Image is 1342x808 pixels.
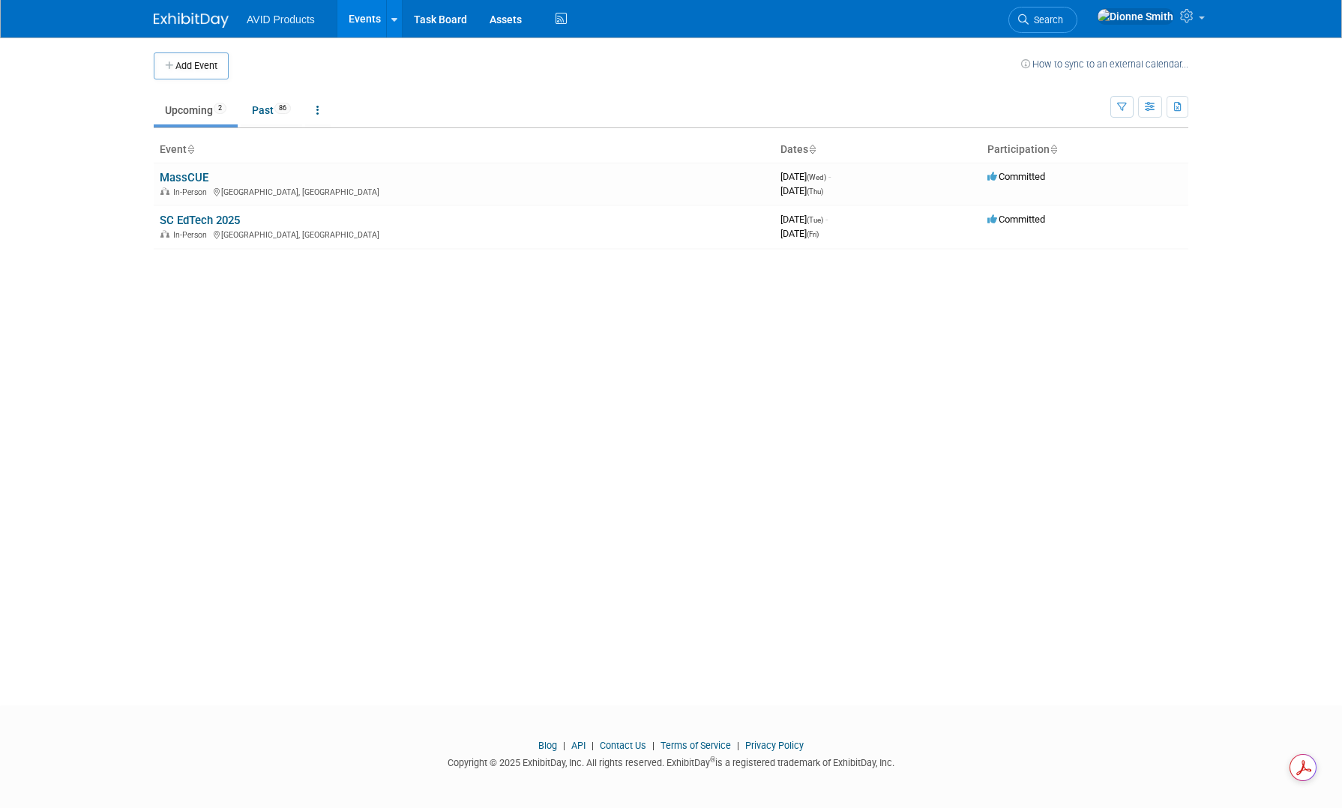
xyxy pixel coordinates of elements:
[241,96,302,124] a: Past86
[1008,7,1077,33] a: Search
[733,740,743,751] span: |
[774,137,981,163] th: Dates
[745,740,804,751] a: Privacy Policy
[808,143,816,155] a: Sort by Start Date
[173,187,211,197] span: In-Person
[780,214,828,225] span: [DATE]
[160,214,240,227] a: SC EdTech 2025
[247,13,315,25] span: AVID Products
[710,756,715,764] sup: ®
[160,228,768,240] div: [GEOGRAPHIC_DATA], [GEOGRAPHIC_DATA]
[160,171,208,184] a: MassCUE
[987,214,1045,225] span: Committed
[173,230,211,240] span: In-Person
[1029,14,1063,25] span: Search
[780,185,823,196] span: [DATE]
[828,171,831,182] span: -
[807,173,826,181] span: (Wed)
[538,740,557,751] a: Blog
[1097,8,1174,25] img: Dionne Smith
[981,137,1188,163] th: Participation
[825,214,828,225] span: -
[160,185,768,197] div: [GEOGRAPHIC_DATA], [GEOGRAPHIC_DATA]
[1050,143,1057,155] a: Sort by Participation Type
[780,228,819,239] span: [DATE]
[571,740,586,751] a: API
[154,137,774,163] th: Event
[154,96,238,124] a: Upcoming2
[780,171,831,182] span: [DATE]
[154,13,229,28] img: ExhibitDay
[274,103,291,114] span: 86
[649,740,658,751] span: |
[559,740,569,751] span: |
[160,230,169,238] img: In-Person Event
[1021,58,1188,70] a: How to sync to an external calendar...
[807,230,819,238] span: (Fri)
[187,143,194,155] a: Sort by Event Name
[600,740,646,751] a: Contact Us
[588,740,598,751] span: |
[807,216,823,224] span: (Tue)
[661,740,731,751] a: Terms of Service
[214,103,226,114] span: 2
[807,187,823,196] span: (Thu)
[987,171,1045,182] span: Committed
[160,187,169,195] img: In-Person Event
[154,52,229,79] button: Add Event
